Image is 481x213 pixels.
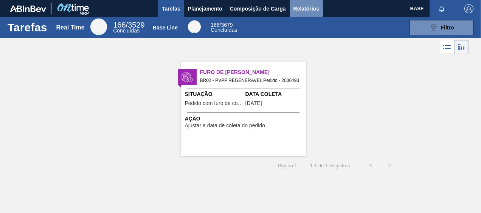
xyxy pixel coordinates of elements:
[162,4,180,13] span: Tarefas
[185,90,244,98] span: Situação
[440,40,454,54] div: Visão em Lista
[211,27,237,33] span: Concluídas
[380,156,399,175] button: >
[362,156,380,175] button: <
[56,24,84,31] div: Real Time
[211,23,237,32] div: Base Line
[230,4,286,13] span: Composição de Carga
[309,163,350,168] span: 1 - 1 de 1 Registros
[200,76,300,85] span: BR02 - PVPP REGENERAVEL Pedido - 2006493
[278,163,297,168] span: Página : 1
[430,3,454,14] button: Notificações
[113,22,144,33] div: Real Time
[293,4,319,13] span: Relatórios
[182,71,193,83] img: status
[245,90,304,98] span: Data Coleta
[185,100,244,106] span: Pedido com furo de coleta
[454,40,469,54] div: Visão em Cards
[441,25,454,31] span: Filtro
[409,20,473,35] button: Filtro
[8,23,47,32] h1: Tarefas
[185,115,304,123] span: Ação
[113,28,140,34] span: Concluídas
[185,123,265,128] span: Ajustar a data de coleta do pedido
[188,4,222,13] span: Planejamento
[188,20,201,33] div: Base Line
[464,4,473,13] img: Logout
[211,22,233,28] span: / 3679
[245,100,262,106] span: 14/08/2025
[90,19,107,35] div: Real Time
[10,5,46,12] img: TNhmsLtSVTkK8tSr43FrP2fwEKptu5GPRR3wAAAABJRU5ErkJggg==
[113,21,126,29] span: 166
[153,25,178,31] div: Base Line
[211,22,219,28] span: 166
[113,21,144,29] span: / 3529
[200,68,306,76] span: Furo de Coleta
